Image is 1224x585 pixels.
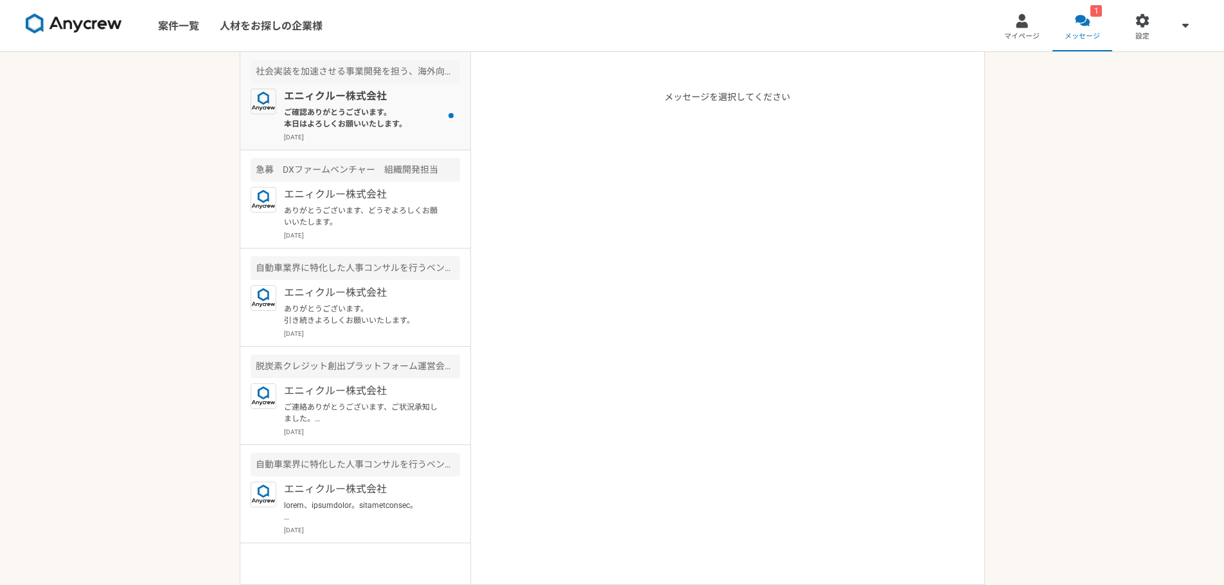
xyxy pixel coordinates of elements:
img: logo_text_blue_01.png [251,482,276,507]
img: logo_text_blue_01.png [251,187,276,213]
div: 脱炭素クレジット創出プラットフォーム運営会社での事業推進を行う方を募集 [251,354,460,378]
p: エニィクルー株式会社 [284,285,443,301]
span: 設定 [1135,31,1149,42]
img: logo_text_blue_01.png [251,89,276,114]
p: エニィクルー株式会社 [284,89,443,104]
p: エニィクルー株式会社 [284,187,443,202]
p: エニィクルー株式会社 [284,482,443,497]
div: 社会実装を加速させる事業開発を担う、海外向け脱炭素クレジット事業推進メンバー [251,60,460,83]
span: メッセージ [1065,31,1100,42]
div: 急募 DXファームベンチャー 組織開発担当 [251,158,460,182]
div: 自動車業界に特化した人事コンサルを行うベンチャー企業でのコンサル人材を募集 [251,256,460,280]
p: ありがとうございます。 引き続きよろしくお願いいたします。 [284,303,443,326]
img: logo_text_blue_01.png [251,285,276,311]
p: [DATE] [284,132,460,142]
p: lorem、ipsumdolor。sitametconsec。 ▼adipisci ●8373/7-7461/5： eliTSedd。Eiusmo Temporin Utlabore(etdol... [284,500,443,523]
p: ご連絡ありがとうございます、ご状況承知しました。 それではご連絡お待ちしております。 引き続きよろしくお願いいたします。 [284,401,443,424]
p: [DATE] [284,329,460,338]
div: 1 [1090,5,1102,17]
p: ありがとうございます、どうぞよろしくお願いいたします。 [284,205,443,228]
p: [DATE] [284,427,460,437]
img: logo_text_blue_01.png [251,383,276,409]
p: エニィクルー株式会社 [284,383,443,399]
p: メッセージを選択してください [664,91,790,584]
p: [DATE] [284,231,460,240]
p: ご確認ありがとうございます。 本日はよろしくお願いいたします。 [284,107,443,130]
div: 自動車業界に特化した人事コンサルを行うベンチャー企業での採用担当を募集 [251,453,460,476]
img: 8DqYSo04kwAAAAASUVORK5CYII= [26,13,122,34]
span: マイページ [1004,31,1040,42]
p: [DATE] [284,525,460,535]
